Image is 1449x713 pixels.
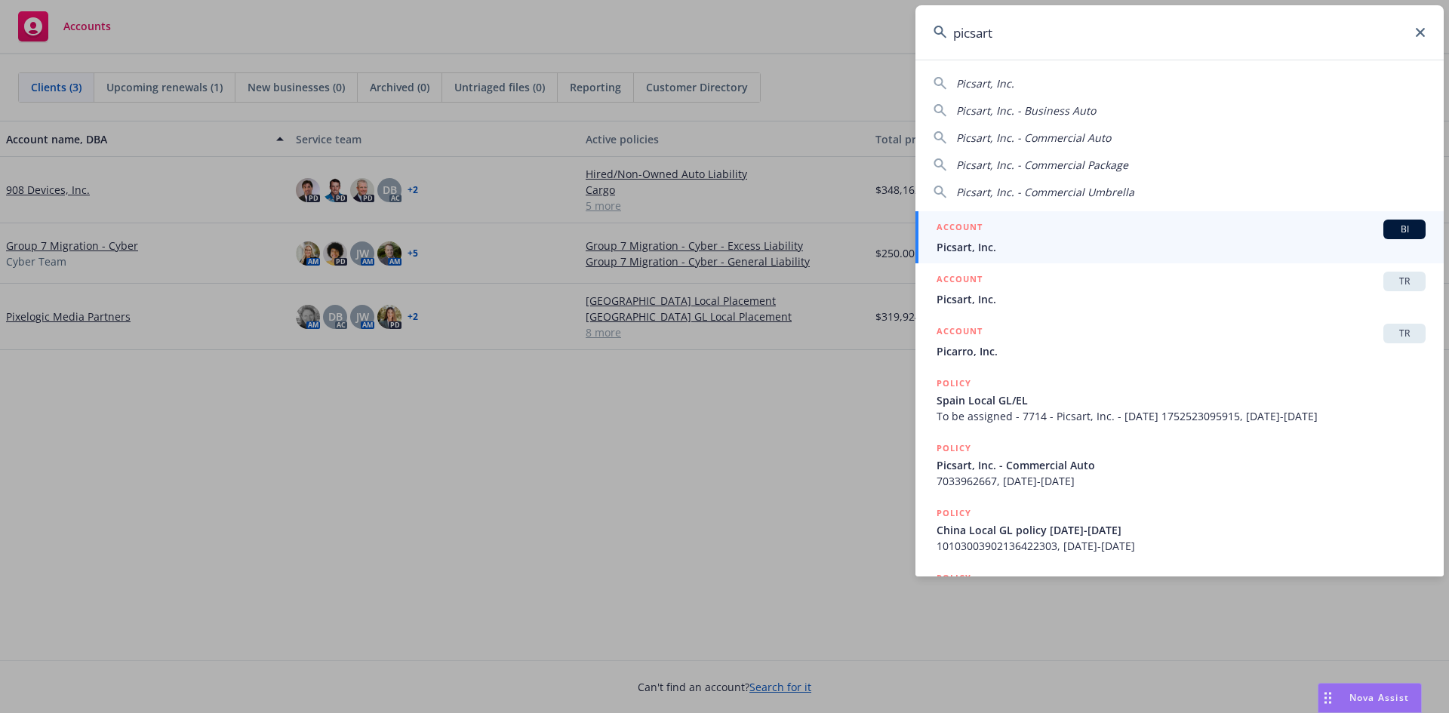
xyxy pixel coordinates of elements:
h5: POLICY [937,441,971,456]
h5: ACCOUNT [937,272,983,290]
h5: ACCOUNT [937,324,983,342]
h5: POLICY [937,506,971,521]
button: Nova Assist [1318,683,1422,713]
span: Picarro, Inc. [937,343,1426,359]
span: Picsart, Inc. - Commercial Umbrella [956,185,1134,199]
h5: POLICY [937,570,971,585]
span: TR [1389,275,1420,288]
span: Picsart, Inc. - Commercial Package [956,158,1128,172]
h5: ACCOUNT [937,220,983,238]
span: Spain Local GL/EL [937,392,1426,408]
a: ACCOUNTBIPicsart, Inc. [915,211,1444,263]
span: Picsart, Inc. - Commercial Auto [937,457,1426,473]
a: POLICYPicsart, Inc. - Commercial Auto7033962667, [DATE]-[DATE] [915,432,1444,497]
span: Picsart, Inc. [956,76,1014,91]
span: To be assigned - 7714 - Picsart, Inc. - [DATE] 1752523095915, [DATE]-[DATE] [937,408,1426,424]
span: TR [1389,327,1420,340]
a: POLICYChina Local GL policy [DATE]-[DATE]10103003902136422303, [DATE]-[DATE] [915,497,1444,562]
span: 10103003902136422303, [DATE]-[DATE] [937,538,1426,554]
input: Search... [915,5,1444,60]
a: ACCOUNTTRPicarro, Inc. [915,315,1444,367]
div: Drag to move [1318,684,1337,712]
h5: POLICY [937,376,971,391]
span: BI [1389,223,1420,236]
a: ACCOUNTTRPicsart, Inc. [915,263,1444,315]
span: China Local GL policy [DATE]-[DATE] [937,522,1426,538]
a: POLICY [915,562,1444,627]
span: 7033962667, [DATE]-[DATE] [937,473,1426,489]
span: Picsart, Inc. [937,239,1426,255]
span: Picsart, Inc. - Commercial Auto [956,131,1111,145]
span: Nova Assist [1349,691,1409,704]
a: POLICYSpain Local GL/ELTo be assigned - 7714 - Picsart, Inc. - [DATE] 1752523095915, [DATE]-[DATE] [915,367,1444,432]
span: Picsart, Inc. - Business Auto [956,103,1096,118]
span: Picsart, Inc. [937,291,1426,307]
